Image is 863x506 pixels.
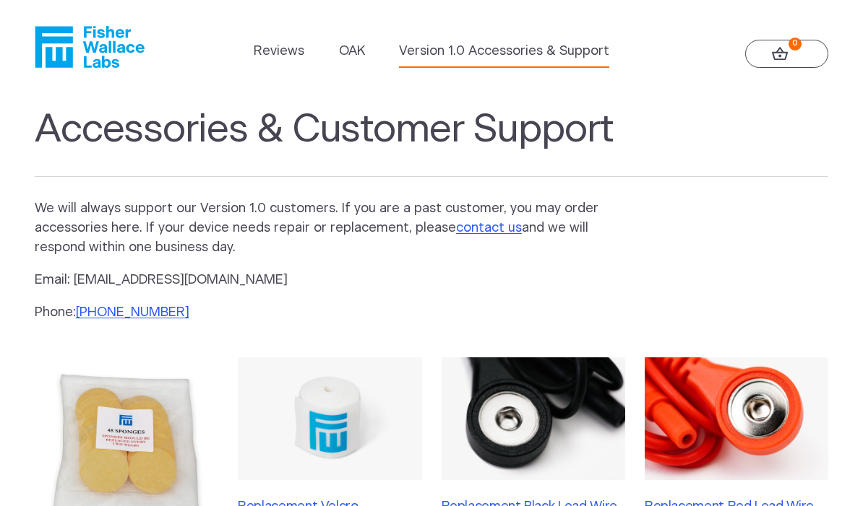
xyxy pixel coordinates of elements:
a: Reviews [254,42,304,61]
img: Replacement Black Lead Wire [442,357,625,480]
a: Fisher Wallace [35,26,145,68]
img: Replacement Red Lead Wire [645,357,828,480]
p: Email: [EMAIL_ADDRESS][DOMAIN_NAME] [35,271,624,290]
p: We will always support our Version 1.0 customers. If you are a past customer, you may order acces... [35,199,624,258]
a: [PHONE_NUMBER] [76,306,189,319]
strong: 0 [789,38,802,51]
img: Replacement Velcro Headband [238,357,421,480]
h1: Accessories & Customer Support [35,107,829,177]
a: Version 1.0 Accessories & Support [399,42,609,61]
p: Phone: [35,303,624,323]
a: contact us [456,222,522,235]
a: OAK [339,42,365,61]
a: 0 [745,40,828,68]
